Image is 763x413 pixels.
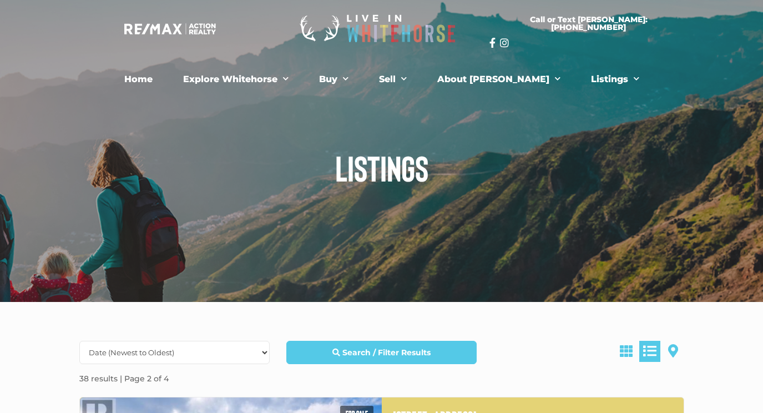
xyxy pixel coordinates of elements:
a: Search / Filter Results [286,341,477,364]
strong: 38 results | Page 2 of 4 [79,374,169,384]
h1: Listings [71,150,693,185]
a: Call or Text [PERSON_NAME]: [PHONE_NUMBER] [489,9,688,38]
span: Call or Text [PERSON_NAME]: [PHONE_NUMBER] [503,16,675,31]
a: About [PERSON_NAME] [429,68,569,90]
a: Buy [311,68,357,90]
a: Home [116,68,161,90]
a: Sell [371,68,415,90]
strong: Search / Filter Results [342,347,431,357]
a: Listings [583,68,648,90]
a: Explore Whitehorse [175,68,297,90]
nav: Menu [77,68,687,90]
